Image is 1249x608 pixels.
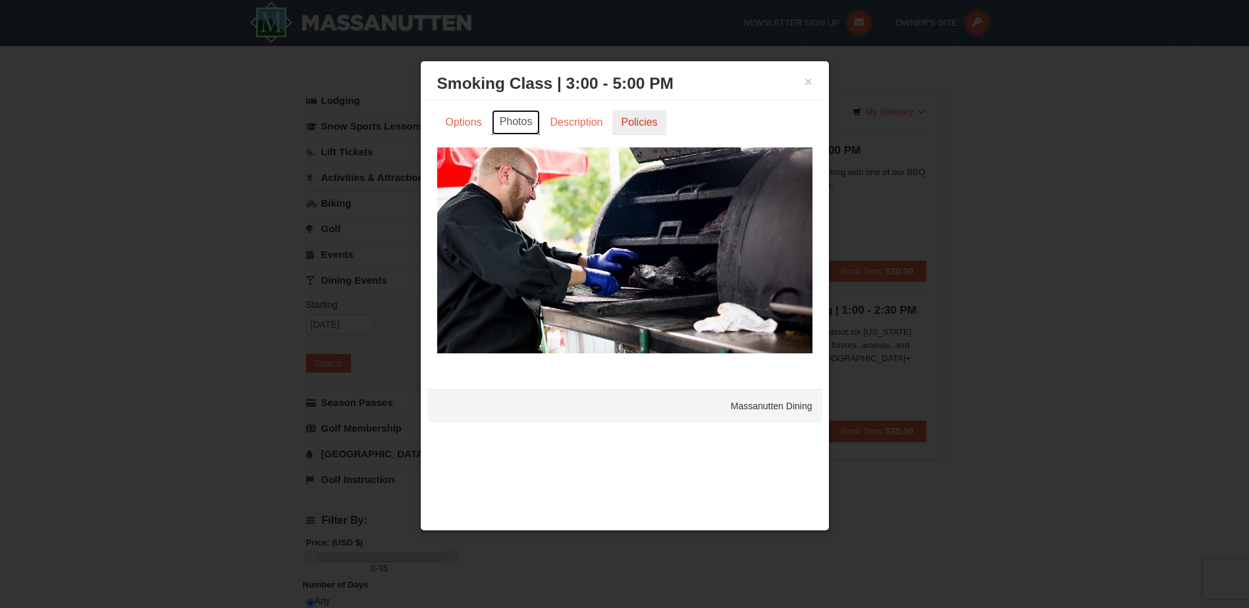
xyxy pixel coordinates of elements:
[805,75,812,88] button: ×
[437,74,812,93] h3: Smoking Class | 3:00 - 5:00 PM
[427,390,822,422] div: Massanutten Dining
[437,110,491,135] a: Options
[437,147,812,353] img: 6619865-216-6bca8fa5.jpg
[612,110,666,135] a: Policies
[492,110,541,135] a: Photos
[541,110,611,135] a: Description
